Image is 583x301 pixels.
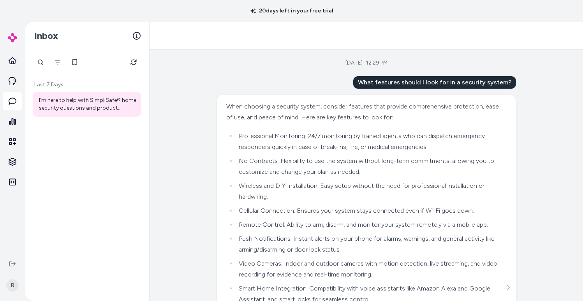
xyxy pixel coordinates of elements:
[353,76,516,89] div: What features should I look for in a security system?
[6,279,19,292] span: R
[50,54,65,70] button: Filter
[5,273,20,298] button: R
[236,205,505,216] li: Cellular Connection: Ensures your system stays connected even if Wi-Fi goes down.
[236,258,505,280] li: Video Cameras: Indoor and outdoor cameras with motion detection, live streaming, and video record...
[33,92,141,117] a: I’m here to help with SimpliSafe® home security questions and product guidance. For issues relate...
[34,30,58,42] h2: Inbox
[246,7,338,15] p: 20 days left in your free trial
[39,96,137,112] div: I’m here to help with SimpliSafe® home security questions and product guidance. For issues relate...
[236,219,505,230] li: Remote Control: Ability to arm, disarm, and monitor your system remotely via a mobile app.
[33,81,141,89] p: Last 7 Days
[504,283,513,292] button: See more
[345,59,387,67] div: [DATE] · 12:29 PM
[226,101,505,123] div: When choosing a security system, consider features that provide comprehensive protection, ease of...
[8,33,17,42] img: alby Logo
[126,54,141,70] button: Refresh
[236,156,505,177] li: No Contracts: Flexibility to use the system without long-term commitments, allowing you to custom...
[236,180,505,202] li: Wireless and DIY Installation: Easy setup without the need for professional installation or hardw...
[236,233,505,255] li: Push Notifications: Instant alerts on your phone for alarms, warnings, and general activity like ...
[236,131,505,152] li: Professional Monitoring: 24/7 monitoring by trained agents who can dispatch emergency responders ...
